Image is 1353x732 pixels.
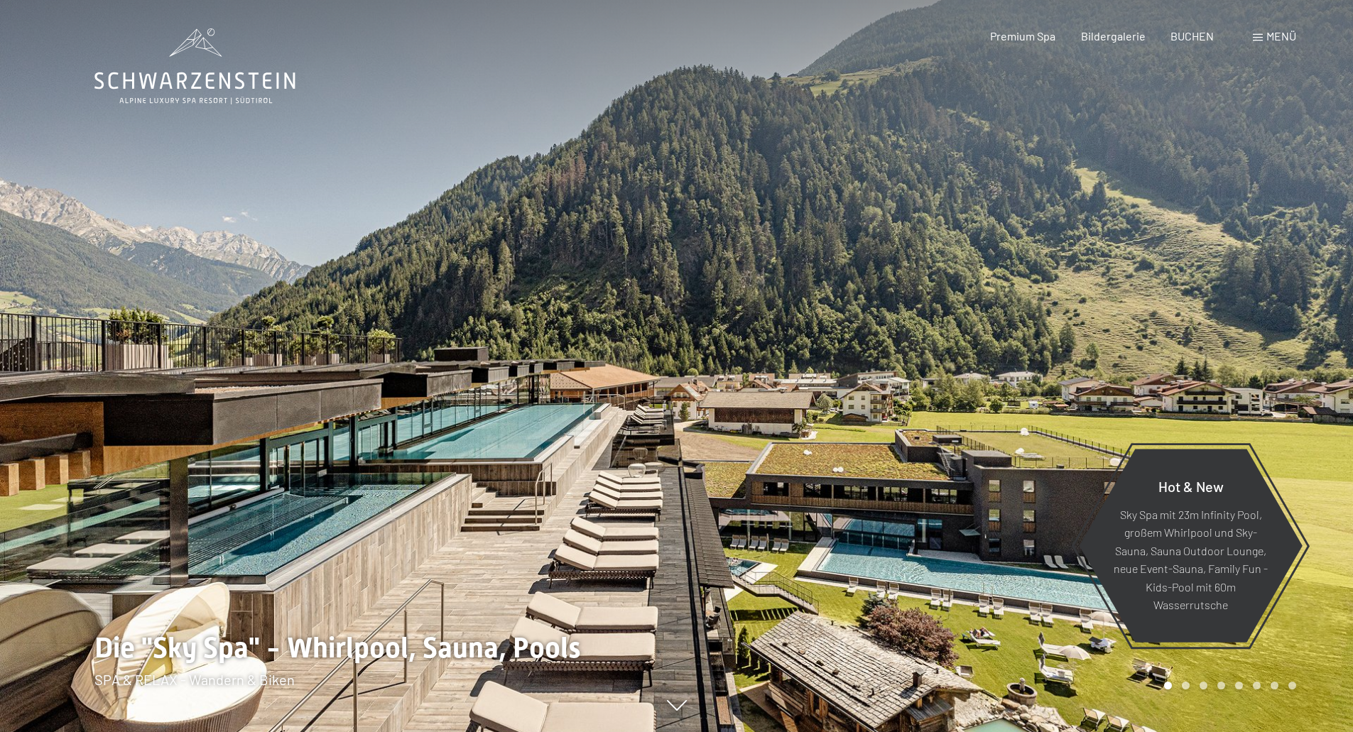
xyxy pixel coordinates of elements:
div: Carousel Page 6 [1253,682,1261,689]
a: BUCHEN [1170,29,1214,43]
div: Carousel Page 2 [1182,682,1190,689]
div: Carousel Page 5 [1235,682,1243,689]
div: Carousel Page 3 [1200,682,1207,689]
div: Carousel Page 1 (Current Slide) [1164,682,1172,689]
a: Premium Spa [990,29,1055,43]
div: Carousel Page 8 [1288,682,1296,689]
a: Hot & New Sky Spa mit 23m Infinity Pool, großem Whirlpool und Sky-Sauna, Sauna Outdoor Lounge, ne... [1078,448,1303,643]
div: Carousel Page 7 [1271,682,1278,689]
span: Menü [1266,29,1296,43]
span: Hot & New [1158,477,1224,494]
p: Sky Spa mit 23m Infinity Pool, großem Whirlpool und Sky-Sauna, Sauna Outdoor Lounge, neue Event-S... [1114,505,1268,614]
a: Bildergalerie [1081,29,1146,43]
div: Carousel Pagination [1159,682,1296,689]
div: Carousel Page 4 [1217,682,1225,689]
